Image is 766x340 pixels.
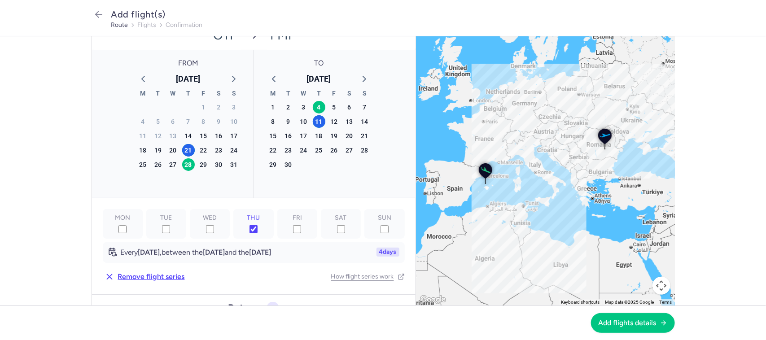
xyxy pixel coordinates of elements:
[197,130,210,142] div: Friday, Aug 15, 2025
[267,130,280,142] div: Monday, Sep 15, 2025
[197,144,210,157] div: Friday, Aug 22, 2025
[150,88,166,100] div: T
[167,158,179,171] div: Wednesday, Aug 27, 2025
[213,158,225,171] div: Saturday, Aug 30, 2025
[266,88,281,100] div: M
[228,144,241,157] div: Sunday, Aug 24, 2025
[228,130,241,142] div: Sunday, Aug 17, 2025
[282,144,295,157] div: Tuesday, Sep 23, 2025
[343,101,356,113] div: Saturday, Sep 6, 2025
[182,158,195,171] div: Thursday, Aug 28, 2025
[282,158,295,171] div: Tuesday, Sep 30, 2025
[182,130,195,142] div: Thursday, Aug 14, 2025
[135,88,150,100] div: M
[331,273,405,280] a: How flight series work
[342,88,357,100] div: S
[296,88,311,100] div: W
[118,273,185,281] span: Remove flight series
[376,248,399,257] div: days
[418,296,448,302] a: Open this area in Google Maps (opens a new window)
[166,22,203,29] button: confirmation
[335,214,347,222] span: SAT
[166,88,181,100] div: W
[418,294,448,305] img: Google
[227,88,242,100] div: S
[328,101,341,113] div: Friday, Sep 5, 2025
[213,115,225,128] div: Saturday, Aug 9, 2025
[298,115,310,128] div: Wednesday, Sep 10, 2025
[561,299,600,305] button: Keyboard shortcuts
[103,270,187,283] button: Remove flight series
[293,214,302,222] span: FRI
[197,158,210,171] div: Friday, Aug 29, 2025
[167,115,179,128] div: Wednesday, Aug 6, 2025
[247,214,260,222] span: THU
[152,115,164,128] div: Tuesday, Aug 5, 2025
[160,214,172,222] span: TUE
[359,101,371,113] div: Sunday, Sep 7, 2025
[298,144,310,157] div: Wednesday, Sep 24, 2025
[282,115,295,128] div: Tuesday, Sep 9, 2025
[176,72,201,86] span: [DATE]
[228,101,241,113] div: Sunday, Aug 3, 2025
[267,158,280,171] div: Monday, Sep 29, 2025
[213,130,225,142] div: Saturday, Aug 16, 2025
[313,130,325,142] div: Thursday, Sep 18, 2025
[136,158,149,171] div: Monday, Aug 25, 2025
[313,101,325,113] div: Thursday, Sep 4, 2025
[136,115,149,128] div: Monday, Aug 4, 2025
[181,88,196,100] div: T
[167,130,179,142] div: Wednesday, Aug 13, 2025
[263,59,375,67] span: To
[337,225,345,233] input: SAT
[152,130,164,142] div: Tuesday, Aug 12, 2025
[357,88,372,100] div: S
[307,72,331,86] span: [DATE]
[138,248,162,257] strong: [DATE],
[228,302,259,314] h1: Return
[343,115,356,128] div: Saturday, Sep 13, 2025
[152,158,164,171] div: Tuesday, Aug 26, 2025
[313,115,325,128] div: Thursday, Sep 11, 2025
[298,130,310,142] div: Wednesday, Sep 17, 2025
[591,313,675,333] button: Add flights details
[138,22,157,29] button: flights
[152,144,164,157] div: Tuesday, Aug 19, 2025
[196,88,211,100] div: F
[203,214,217,222] span: WED
[293,225,301,233] input: FRI
[249,248,271,257] strong: [DATE]
[328,115,341,128] div: Friday, Sep 12, 2025
[660,300,672,305] a: Terms
[167,144,179,157] div: Wednesday, Aug 20, 2025
[173,72,204,86] button: [DATE]
[359,144,371,157] div: Sunday, Sep 28, 2025
[379,248,383,256] span: 4
[311,88,327,100] div: T
[282,130,295,142] div: Tuesday, Sep 16, 2025
[197,115,210,128] div: Friday, Aug 8, 2025
[298,101,310,113] div: Wednesday, Sep 3, 2025
[136,144,149,157] div: Monday, Aug 18, 2025
[267,101,280,113] div: Monday, Sep 1, 2025
[359,115,371,128] div: Sunday, Sep 14, 2025
[267,115,280,128] div: Monday, Sep 8, 2025
[136,130,149,142] div: Monday, Aug 11, 2025
[206,225,214,233] input: WED
[249,225,258,233] input: THU
[303,72,335,86] button: [DATE]
[282,101,295,113] div: Tuesday, Sep 2, 2025
[118,225,127,233] input: MON
[378,214,391,222] span: SUN
[203,248,225,257] strong: [DATE]
[121,248,271,257] p: Every between the and the
[111,9,166,20] span: Add flight(s)
[328,130,341,142] div: Friday, Sep 19, 2025
[343,130,356,142] div: Saturday, Sep 20, 2025
[213,101,225,113] div: Saturday, Aug 2, 2025
[281,88,296,100] div: T
[343,144,356,157] div: Saturday, Sep 27, 2025
[381,225,389,233] input: SUN
[313,144,325,157] div: Thursday, Sep 25, 2025
[228,158,241,171] div: Sunday, Aug 31, 2025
